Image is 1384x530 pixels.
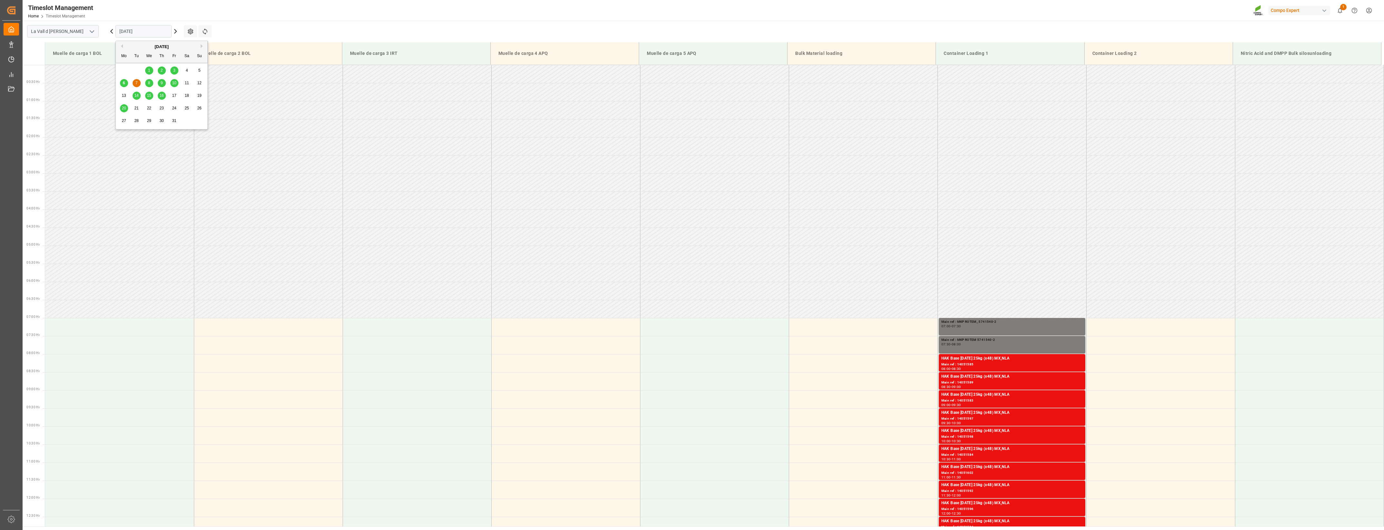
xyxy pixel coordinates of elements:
[1268,6,1330,15] div: Compo Expert
[183,104,191,112] div: Choose Saturday, October 25th, 2025
[115,25,172,37] input: DD.MM.YYYY
[119,44,123,48] button: Previous Month
[952,343,961,346] div: 08:00
[133,92,141,100] div: Choose Tuesday, October 14th, 2025
[185,93,189,98] span: 18
[172,106,176,110] span: 24
[172,93,176,98] span: 17
[941,362,1083,367] div: Main ref : 14051585
[952,458,961,461] div: 11:00
[145,92,153,100] div: Choose Wednesday, October 15th, 2025
[941,367,951,370] div: 08:00
[941,47,1079,59] div: Container Loading 1
[27,25,99,37] input: Type to search/select
[172,118,176,123] span: 31
[185,81,189,85] span: 11
[941,319,1083,325] div: Main ref : MKP ROTEM_ 5741540-2
[122,93,126,98] span: 13
[196,79,204,87] div: Choose Sunday, October 12th, 2025
[134,118,138,123] span: 28
[941,494,951,497] div: 11:30
[26,405,40,409] span: 09:30 Hr
[1347,3,1362,18] button: Help Center
[496,47,634,59] div: Muelle de carga 4 APQ
[1340,4,1347,10] span: 1
[951,494,952,497] div: -
[941,392,1083,398] div: HAK Base [DATE] 25kg (x48) MX,NLA
[170,66,178,75] div: Choose Friday, October 3rd, 2025
[941,403,951,406] div: 09:00
[26,514,40,517] span: 12:30 Hr
[793,47,930,59] div: Bulk Material loading
[951,367,952,370] div: -
[122,106,126,110] span: 20
[159,118,164,123] span: 30
[186,68,188,73] span: 4
[158,104,166,112] div: Choose Thursday, October 23rd, 2025
[941,416,1083,422] div: Main ref : 14051597
[941,470,1083,476] div: Main ref : 14051602
[952,422,961,424] div: 10:00
[26,225,40,228] span: 04:30 Hr
[170,104,178,112] div: Choose Friday, October 24th, 2025
[941,458,951,461] div: 10:30
[183,66,191,75] div: Choose Saturday, October 4th, 2025
[952,367,961,370] div: 08:30
[148,68,150,73] span: 1
[26,478,40,481] span: 11:30 Hr
[26,261,40,264] span: 05:30 Hr
[941,525,1083,530] div: Main ref : 14051594
[161,68,163,73] span: 2
[952,494,961,497] div: 12:00
[941,506,1083,512] div: Main ref : 14051596
[201,44,205,48] button: Next Month
[26,116,40,120] span: 01:30 Hr
[170,92,178,100] div: Choose Friday, October 17th, 2025
[941,434,1083,440] div: Main ref : 14051598
[133,104,141,112] div: Choose Tuesday, October 21st, 2025
[26,170,40,174] span: 03:00 Hr
[644,47,782,59] div: Muelle de carga 5 APQ
[196,104,204,112] div: Choose Sunday, October 26th, 2025
[120,52,128,60] div: Mo
[26,98,40,102] span: 01:00 Hr
[941,518,1083,525] div: HAK Base [DATE] 25kg (x48) MX,NLA
[26,423,40,427] span: 10:00 Hr
[158,66,166,75] div: Choose Thursday, October 2nd, 2025
[145,104,153,112] div: Choose Wednesday, October 22nd, 2025
[951,385,952,388] div: -
[158,117,166,125] div: Choose Thursday, October 30th, 2025
[161,81,163,85] span: 9
[952,512,961,515] div: 12:30
[952,440,961,443] div: 10:30
[120,104,128,112] div: Choose Monday, October 20th, 2025
[941,476,951,479] div: 11:00
[1333,3,1347,18] button: show 1 new notifications
[952,385,961,388] div: 09:00
[951,476,952,479] div: -
[170,79,178,87] div: Choose Friday, October 10th, 2025
[26,297,40,301] span: 06:30 Hr
[26,387,40,391] span: 09:00 Hr
[158,52,166,60] div: Th
[133,52,141,60] div: Tu
[196,52,204,60] div: Su
[26,442,40,445] span: 10:30 Hr
[197,106,201,110] span: 26
[120,117,128,125] div: Choose Monday, October 27th, 2025
[50,47,188,59] div: Muelle de carga 1 BOL
[120,79,128,87] div: Choose Monday, October 6th, 2025
[118,64,206,127] div: month 2025-10
[941,380,1083,385] div: Main ref : 14051589
[1238,47,1376,59] div: Nitric Acid and DMPP Bulk silosunloading
[147,118,151,123] span: 29
[26,80,40,84] span: 00:30 Hr
[951,325,952,328] div: -
[145,79,153,87] div: Choose Wednesday, October 8th, 2025
[26,351,40,355] span: 08:00 Hr
[941,373,1083,380] div: HAK Base [DATE] 25kg (x48) MX,NLA
[941,398,1083,403] div: Main ref : 14051583
[951,343,952,346] div: -
[941,355,1083,362] div: HAK Base [DATE] 25kg (x48) MX,NLA
[158,92,166,100] div: Choose Thursday, October 16th, 2025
